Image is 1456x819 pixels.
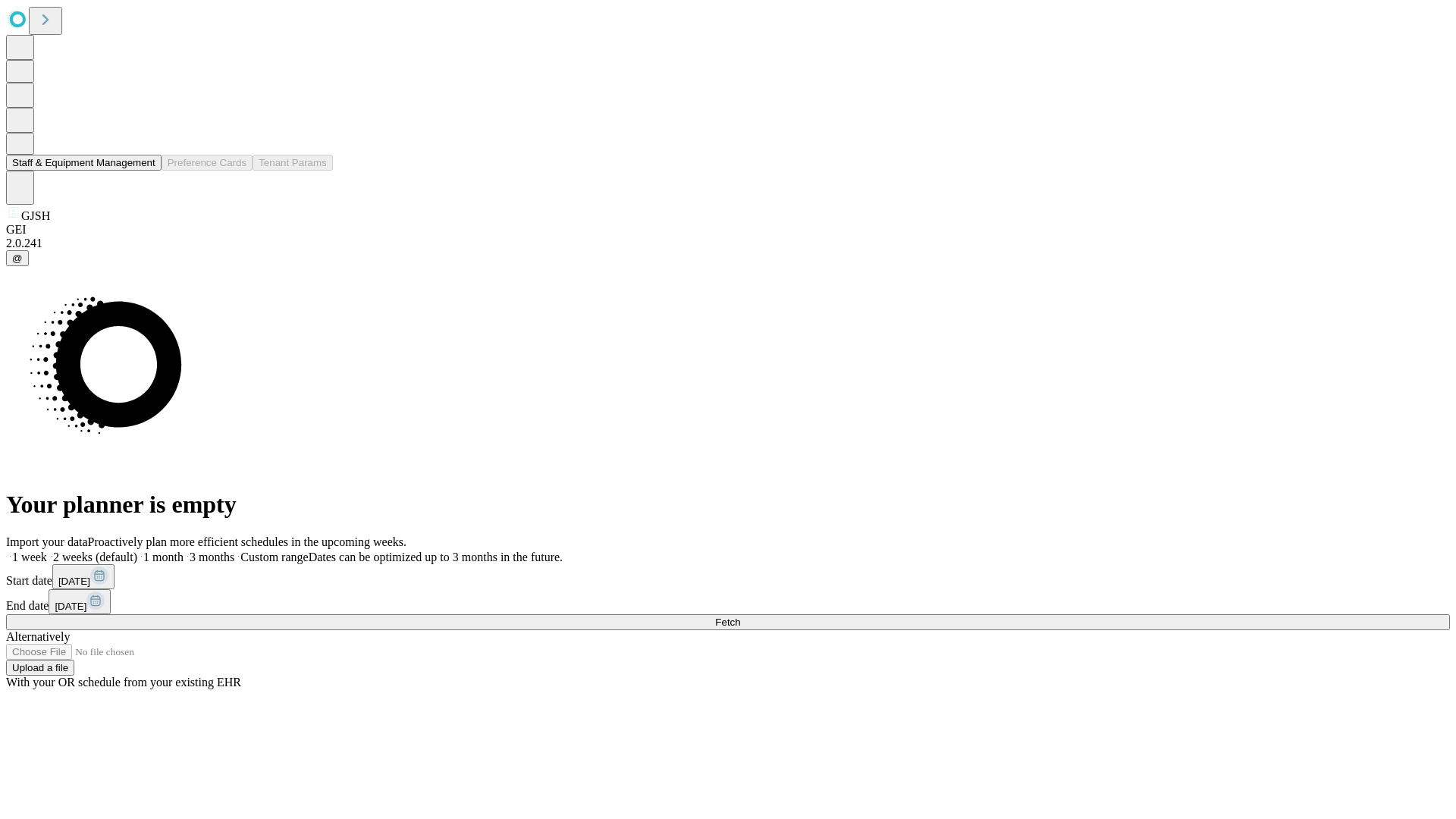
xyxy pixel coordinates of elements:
span: Import your data [6,535,88,548]
span: [DATE] [55,601,86,612]
span: Fetch [715,617,740,628]
span: Custom range [240,551,308,563]
button: @ [6,250,29,266]
h1: Your planner is empty [6,491,1450,519]
span: Dates can be optimized up to 3 months in the future. [309,551,563,563]
button: Staff & Equipment Management [6,155,162,171]
span: 1 week [12,551,47,563]
span: GJSH [21,209,50,222]
span: Alternatively [6,630,70,643]
span: [DATE] [58,576,90,587]
button: Upload a file [6,660,74,676]
button: Fetch [6,614,1450,630]
span: 2 weeks (default) [53,551,137,563]
span: 3 months [190,551,234,563]
span: @ [12,253,23,264]
span: 1 month [143,551,184,563]
button: [DATE] [49,589,111,614]
button: [DATE] [52,564,115,589]
div: End date [6,589,1450,614]
span: Proactively plan more efficient schedules in the upcoming weeks. [88,535,406,548]
button: Preference Cards [162,155,253,171]
div: 2.0.241 [6,237,1450,250]
div: GEI [6,223,1450,237]
div: Start date [6,564,1450,589]
span: With your OR schedule from your existing EHR [6,676,241,689]
button: Tenant Params [253,155,333,171]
